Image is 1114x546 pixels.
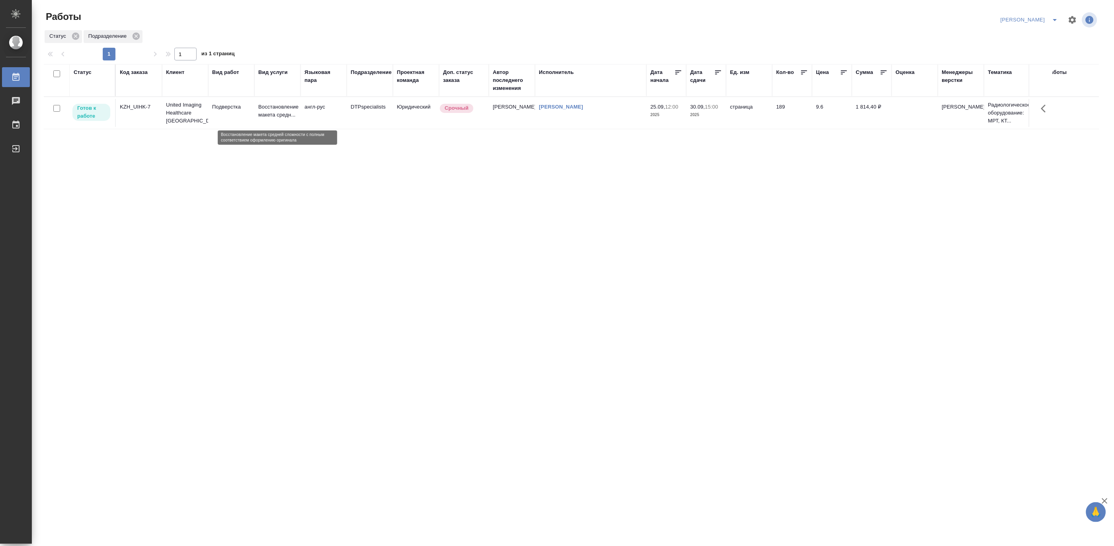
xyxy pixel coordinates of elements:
p: United Imaging Healthcare [GEOGRAPHIC_DATA] [166,101,204,125]
td: DTPspecialists [347,99,393,127]
div: Подразделение [351,68,392,76]
div: Проектная команда [397,68,435,84]
p: [PERSON_NAME] [942,103,980,111]
div: Исполнитель [539,68,574,76]
td: англ-рус [301,99,347,127]
div: Дата сдачи [690,68,714,84]
p: Подразделение [88,32,129,40]
p: Готов к работе [77,104,106,120]
div: Менеджеры верстки [942,68,980,84]
div: split button [999,14,1063,26]
div: Дата начала [651,68,674,84]
td: 9.6 [812,99,852,127]
div: Тематика [988,68,1012,76]
button: 🙏 [1086,502,1106,522]
div: Вид работ [212,68,239,76]
p: Статус [49,32,69,40]
div: Языковая пара [305,68,343,84]
div: Подразделение [84,30,143,43]
span: из 1 страниц [201,49,235,60]
span: Посмотреть информацию [1082,12,1099,27]
div: Автор последнего изменения [493,68,531,92]
p: 15:00 [705,104,718,110]
td: [PERSON_NAME] [489,99,535,127]
span: 🙏 [1089,504,1103,521]
div: Код заказа [120,68,148,76]
div: Исполнитель может приступить к работе [72,103,111,122]
p: 12:00 [665,104,678,110]
span: Работы [44,10,81,23]
td: Юридический [393,99,439,127]
div: Статус [45,30,82,43]
td: 189 [772,99,812,127]
div: KZH_UIHK-7 [120,103,158,111]
button: Здесь прячутся важные кнопки [1036,99,1055,118]
p: 30.09, [690,104,705,110]
div: Сумма [856,68,873,76]
td: 1 814,40 ₽ [852,99,892,127]
td: страница [726,99,772,127]
a: [PERSON_NAME] [539,104,583,110]
p: Подверстка [212,103,250,111]
p: 2025 [690,111,722,119]
div: Ед. изм [730,68,750,76]
p: 25.09, [651,104,665,110]
div: Цена [816,68,829,76]
p: Радиологическое оборудование: МРТ, КТ... [988,101,1026,125]
p: Срочный [445,104,469,112]
div: Статус [74,68,92,76]
p: 2025 [651,111,682,119]
p: Восстановление макета средн... [258,103,297,119]
div: Клиент [166,68,184,76]
div: Доп. статус заказа [443,68,485,84]
span: Настроить таблицу [1063,10,1082,29]
div: Вид услуги [258,68,288,76]
div: Кол-во [776,68,794,76]
div: Оценка [896,68,915,76]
